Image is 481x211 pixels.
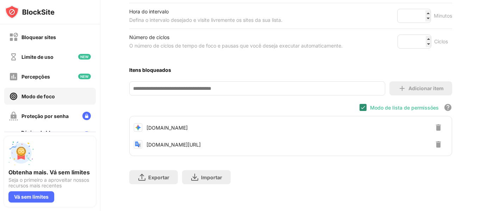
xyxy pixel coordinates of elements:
font: Minutos [434,13,452,19]
font: Obtenha mais. Vá sem limites [8,169,90,176]
font: Seja o primeiro a aproveitar nossos recursos mais recentes [8,177,89,188]
font: Bloquear sites [21,34,56,40]
img: insights-off.svg [9,72,18,81]
font: Modo de lista de permissões [370,105,439,111]
font: Exportar [148,174,169,180]
img: customize-block-page-off.svg [9,131,18,140]
img: logo-blocksite.svg [5,5,55,19]
img: favicons [134,123,142,132]
font: Percepções [21,74,50,80]
font: Modo de foco [21,93,55,99]
font: O número de ciclos de tempo de foco e pausas que você deseja executar automaticamente. [129,43,343,49]
img: delete-button.svg [434,140,443,149]
img: focus-on.svg [9,92,18,101]
font: Ciclos [434,38,448,44]
img: password-protection-off.svg [9,112,18,120]
font: [DOMAIN_NAME] [146,125,188,131]
font: Hora do intervalo [129,8,169,14]
img: push-unlimited.svg [8,141,34,166]
img: lock-menu.svg [82,131,91,140]
img: block-off.svg [9,33,18,42]
font: Proteção por senha [21,113,69,119]
img: time-usage-off.svg [9,52,18,61]
font: Página de bloco personalizada [21,130,60,142]
font: Limite de uso [21,54,54,60]
font: Itens bloqueados [129,67,171,73]
img: lock-menu.svg [82,112,91,120]
font: [DOMAIN_NAME][URL] [146,142,201,148]
font: Defina o intervalo desejado e visite livremente os sites da sua lista. [129,17,282,23]
img: delete-button.svg [434,123,443,132]
font: Número de ciclos [129,34,169,40]
font: Adicionar item [408,85,444,91]
img: new-icon.svg [78,54,91,60]
font: Vá sem limites [14,194,49,200]
img: check.svg [360,105,366,110]
font: Importar [201,174,222,180]
img: favicons [134,140,142,149]
img: new-icon.svg [78,74,91,79]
